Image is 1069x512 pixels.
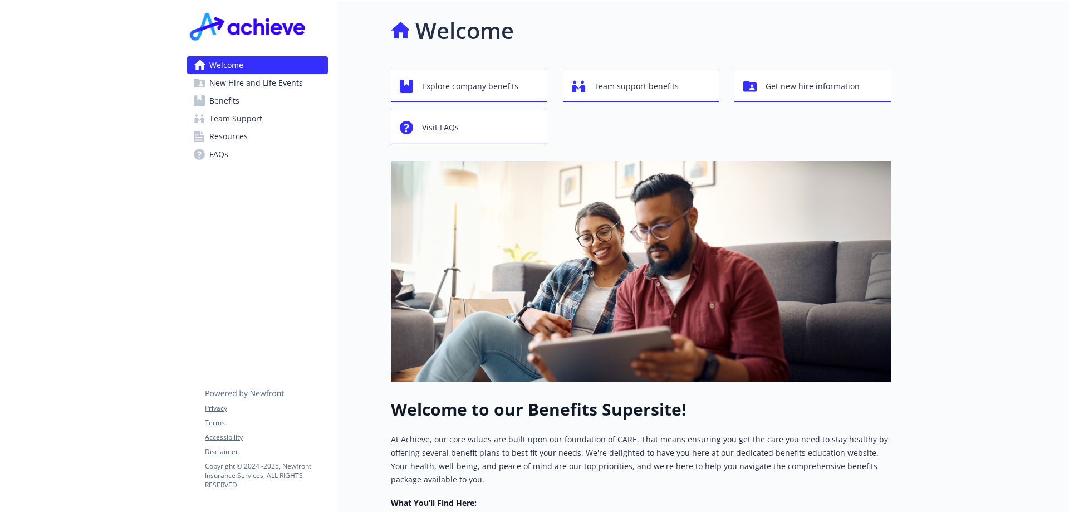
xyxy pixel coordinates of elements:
a: New Hire and Life Events [187,74,328,92]
img: overview page banner [391,161,891,382]
a: Terms [205,418,327,428]
span: Welcome [209,56,243,74]
span: FAQs [209,145,228,163]
p: At Achieve, our core values are built upon our foundation of CARE. That means ensuring you get th... [391,433,891,486]
button: Visit FAQs [391,111,547,143]
span: Team Support [209,110,262,128]
a: Resources [187,128,328,145]
h1: Welcome to our Benefits Supersite! [391,399,891,420]
span: Team support benefits [594,76,679,97]
button: Team support benefits [563,70,719,102]
a: Welcome [187,56,328,74]
a: Benefits [187,92,328,110]
a: FAQs [187,145,328,163]
span: Benefits [209,92,239,110]
span: New Hire and Life Events [209,74,303,92]
button: Explore company benefits [391,70,547,102]
a: Disclaimer [205,447,327,457]
a: Team Support [187,110,328,128]
strong: What You’ll Find Here: [391,498,477,508]
h1: Welcome [415,14,514,47]
a: Privacy [205,403,327,413]
span: Explore company benefits [422,76,518,97]
span: Get new hire information [766,76,860,97]
button: Get new hire information [734,70,891,102]
span: Visit FAQs [422,117,459,138]
a: Accessibility [205,432,327,442]
p: Copyright © 2024 - 2025 , Newfront Insurance Services, ALL RIGHTS RESERVED [205,461,327,490]
span: Resources [209,128,248,145]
